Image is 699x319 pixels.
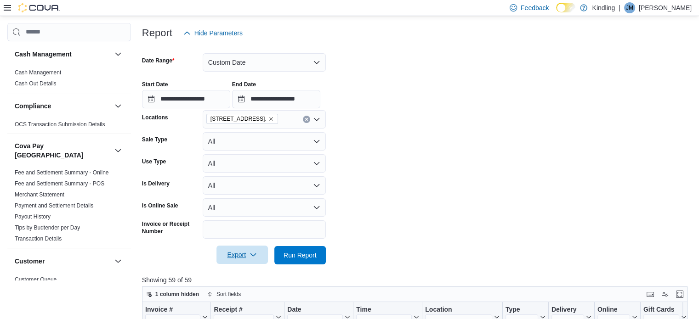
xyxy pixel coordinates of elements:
[155,291,199,298] span: 1 column hidden
[15,224,80,231] span: Tips by Budtender per Day
[619,2,620,13] p: |
[15,69,61,76] a: Cash Management
[113,145,124,156] button: Cova Pay [GEOGRAPHIC_DATA]
[15,224,80,231] a: Tips by Budtender per Day
[643,305,680,314] div: Gift Cards
[15,257,111,266] button: Customer
[268,116,274,122] button: Remove 22 Simcoe St South. from selection in this group
[210,114,267,123] span: [STREET_ADDRESS].
[15,213,51,220] a: Payout History
[203,198,326,217] button: All
[15,191,64,198] a: Merchant Statement
[142,136,167,143] label: Sale Type
[204,289,244,300] button: Sort fields
[18,3,60,12] img: Cova
[142,289,203,300] button: 1 column hidden
[659,289,671,300] button: Display options
[15,180,104,187] a: Fee and Settlement Summary - POS
[15,141,111,160] button: Cova Pay [GEOGRAPHIC_DATA]
[597,305,630,314] div: Online
[15,213,51,220] span: Payout History
[15,121,105,128] a: OCS Transaction Submission Details
[15,276,57,283] span: Customer Queue
[15,101,111,111] button: Compliance
[232,81,256,88] label: End Date
[645,289,656,300] button: Keyboard shortcuts
[203,176,326,195] button: All
[592,2,615,13] p: Kindling
[303,116,310,123] button: Clear input
[113,101,124,112] button: Compliance
[15,50,111,59] button: Cash Management
[15,80,57,87] a: Cash Out Details
[15,191,64,198] span: Merchant Statement
[15,101,51,111] h3: Compliance
[194,28,243,38] span: Hide Parameters
[7,119,131,134] div: Compliance
[142,275,693,285] p: Showing 59 of 59
[145,305,200,314] div: Invoice #
[506,305,538,314] div: Type
[7,67,131,93] div: Cash Management
[142,202,178,209] label: Is Online Sale
[180,24,246,42] button: Hide Parameters
[206,114,278,124] span: 22 Simcoe St South.
[216,291,241,298] span: Sort fields
[556,3,575,12] input: Dark Mode
[425,305,492,314] div: Location
[674,289,685,300] button: Enter fullscreen
[142,90,230,108] input: Press the down key to open a popover containing a calendar.
[284,251,317,260] span: Run Report
[113,49,124,60] button: Cash Management
[7,167,131,248] div: Cova Pay [GEOGRAPHIC_DATA]
[142,57,175,64] label: Date Range
[142,180,170,187] label: Is Delivery
[15,202,93,209] a: Payment and Settlement Details
[15,169,109,176] a: Fee and Settlement Summary - Online
[203,132,326,151] button: All
[142,220,199,235] label: Invoice or Receipt Number
[142,158,166,165] label: Use Type
[287,305,343,314] div: Date
[232,90,320,108] input: Press the down key to open a popover containing a calendar.
[356,305,412,314] div: Time
[222,246,262,264] span: Export
[551,305,584,314] div: Delivery
[113,256,124,267] button: Customer
[15,50,72,59] h3: Cash Management
[15,202,93,209] span: Payment and Settlement Details
[15,180,104,187] span: Fee and Settlement Summary - POS
[15,257,45,266] h3: Customer
[7,274,131,289] div: Customer
[15,235,62,242] span: Transaction Details
[274,246,326,264] button: Run Report
[142,28,172,39] h3: Report
[142,81,168,88] label: Start Date
[313,116,320,123] button: Open list of options
[15,276,57,283] a: Customer Queue
[216,246,268,264] button: Export
[214,305,274,314] div: Receipt #
[521,3,549,12] span: Feedback
[142,114,168,121] label: Locations
[15,235,62,242] a: Transaction Details
[626,2,633,13] span: JM
[15,169,109,176] span: Fee and Settlement Summary - Online
[624,2,635,13] div: Jeff Miller
[639,2,692,13] p: [PERSON_NAME]
[203,154,326,173] button: All
[203,53,326,72] button: Custom Date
